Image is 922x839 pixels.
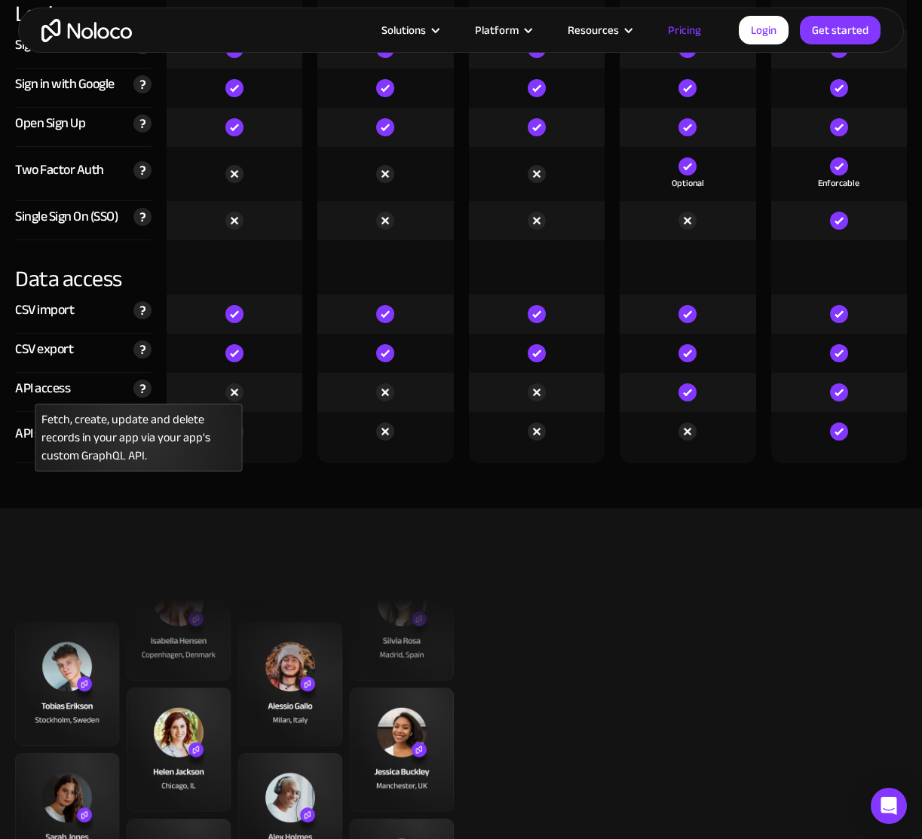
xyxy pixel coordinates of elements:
[41,19,132,42] a: home
[15,73,115,96] div: Sign in with Google
[871,788,907,824] div: Open Intercom Messenger
[35,404,242,471] div: Fetch, create, update and delete records in your app via your app's custom GraphQL API.
[568,20,619,40] div: Resources
[15,112,85,135] div: Open Sign Up
[15,206,118,228] div: Single Sign On (SSO)
[649,20,720,40] a: Pricing
[15,299,74,322] div: CSV import
[818,175,859,191] div: Enforcable
[549,20,649,40] div: Resources
[15,240,152,294] div: Data access
[15,377,70,400] div: API access
[15,159,104,182] div: Two Factor Auth
[15,423,78,445] div: API support
[800,16,881,44] a: Get started
[739,16,789,44] a: Login
[475,20,519,40] div: Platform
[456,20,549,40] div: Platform
[15,338,73,361] div: CSV export
[363,20,456,40] div: Solutions
[672,175,704,191] div: Optional
[381,20,426,40] div: Solutions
